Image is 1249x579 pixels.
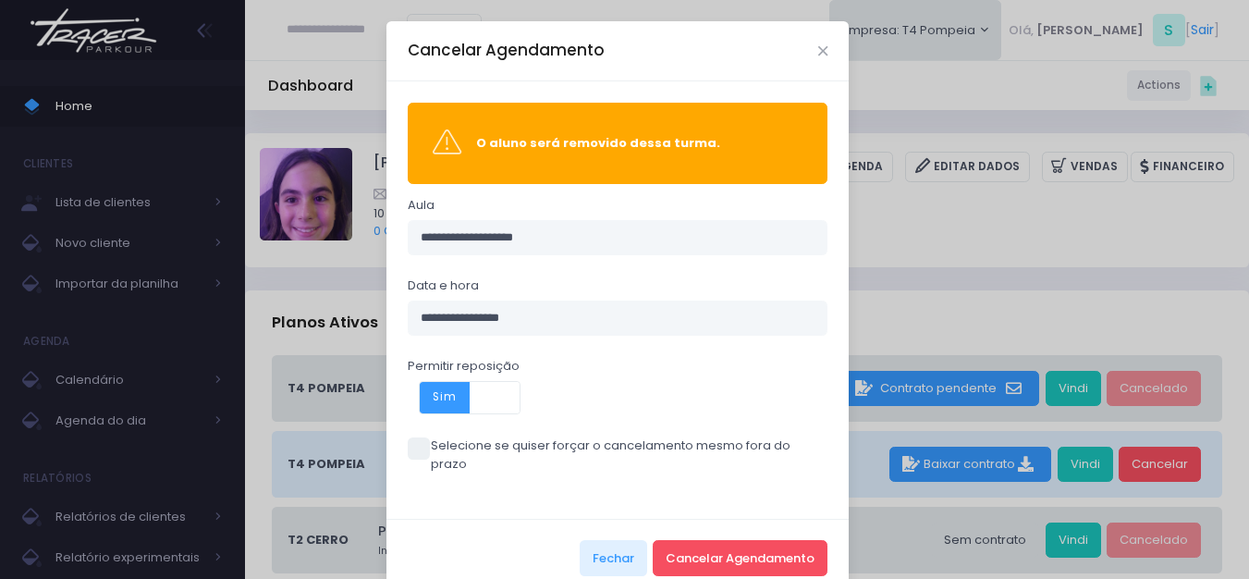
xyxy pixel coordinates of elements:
[476,134,802,153] div: O aluno será removido dessa turma.
[408,39,605,62] h5: Cancelar Agendamento
[653,540,827,575] button: Cancelar Agendamento
[408,357,520,376] label: Permitir reposição
[408,437,828,473] label: Selecione se quiser forçar o cancelamento mesmo fora do prazo
[408,277,479,295] label: Data e hora
[818,46,827,55] button: Close
[408,196,435,215] label: Aula
[580,540,647,575] button: Fechar
[420,382,470,413] span: Sim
